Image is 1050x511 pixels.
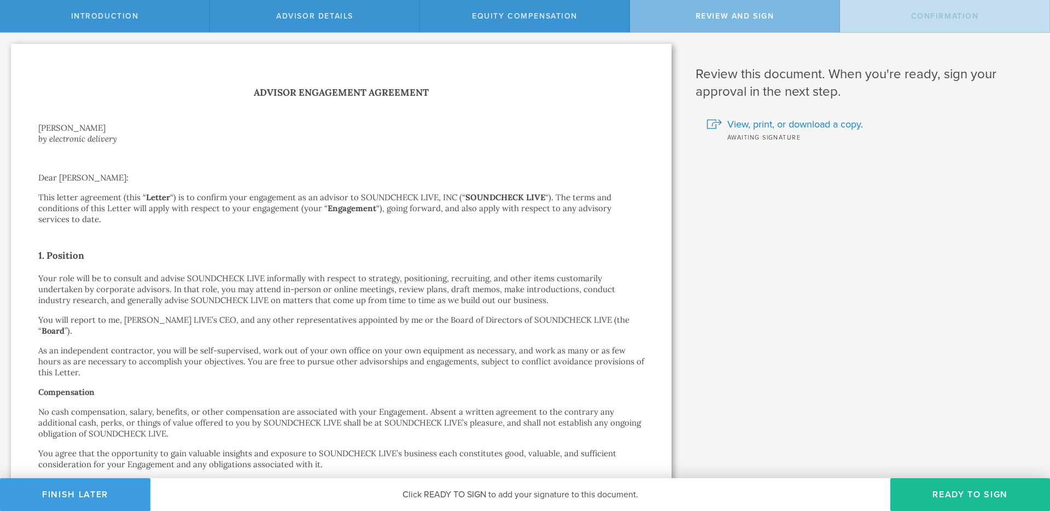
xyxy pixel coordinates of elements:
[696,66,1034,101] h1: Review this document. When you're ready, sign your approval in the next step.
[38,85,644,101] h1: Advisor Engagement Agreement
[328,203,376,213] strong: Engagement
[38,133,117,144] i: by electronic delivery
[38,315,644,336] p: You will report to me, [PERSON_NAME] LIVE’s CEO, and any other representatives appointed by me or...
[38,247,644,264] h2: 1. Position
[38,387,95,397] strong: Compensation
[472,11,577,21] span: Equity Compensation
[38,123,644,133] div: [PERSON_NAME]
[465,192,545,202] strong: SOUNDCHECK LIVE
[727,117,863,131] span: View, print, or download a copy.
[71,11,139,21] span: Introduction
[38,448,644,470] p: You agree that the opportunity to gain valuable insights and exposure to SOUNDCHECK LIVE’s busine...
[38,407,644,439] p: No cash compensation, salary, benefits, or other compensation are associated with your Engagement...
[150,478,890,511] div: Click READY TO SIGN to add your signature to this document.
[707,131,1034,142] div: Awaiting signature
[911,11,979,21] span: Confirmation
[890,478,1050,511] button: Ready to Sign
[38,345,644,378] p: As an independent contractor, you will be self-supervised, work out of your own office on your ow...
[276,11,353,21] span: Advisor Details
[42,326,65,336] strong: Board
[146,192,170,202] strong: Letter
[38,192,644,225] p: This letter agreement (this “ “) is to confirm your engagement as an advisor to SOUNDCHECK LIVE, ...
[38,172,644,183] p: Dear [PERSON_NAME]:
[995,426,1050,478] iframe: Chat Widget
[696,11,774,21] span: Review and Sign
[38,273,644,306] p: Your role will be to consult and advise SOUNDCHECK LIVE informally with respect to strategy, posi...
